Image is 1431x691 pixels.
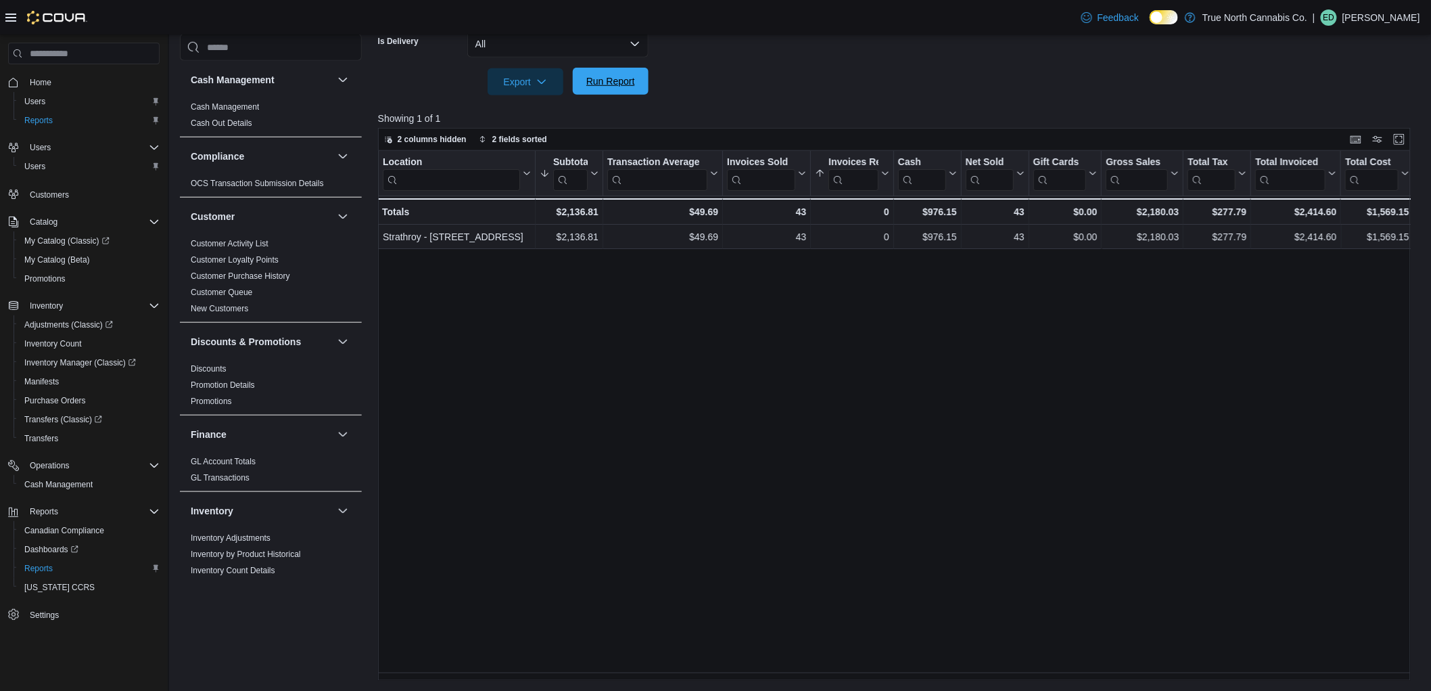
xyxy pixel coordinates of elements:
[19,93,51,110] a: Users
[24,357,136,368] span: Inventory Manager (Classic)
[898,229,957,245] div: $976.15
[24,376,59,387] span: Manifests
[24,187,74,203] a: Customers
[191,456,256,467] span: GL Account Totals
[19,355,141,371] a: Inventory Manager (Classic)
[191,271,290,281] a: Customer Purchase History
[191,457,256,466] a: GL Account Totals
[19,522,160,539] span: Canadian Compliance
[191,150,244,163] h3: Compliance
[727,204,806,220] div: 43
[19,252,95,268] a: My Catalog (Beta)
[1255,156,1326,169] div: Total Invoiced
[898,156,946,169] div: Cash
[24,236,110,246] span: My Catalog (Classic)
[191,550,301,559] a: Inventory by Product Historical
[191,210,332,223] button: Customer
[24,504,64,520] button: Reports
[14,334,165,353] button: Inventory Count
[573,68,649,95] button: Run Report
[24,525,104,536] span: Canadian Compliance
[492,134,547,145] span: 2 fields sorted
[383,156,520,169] div: Location
[19,522,110,539] a: Canadian Compliance
[1033,229,1098,245] div: $0.00
[1202,9,1307,26] p: True North Cannabis Co.
[191,73,275,87] h3: Cash Management
[966,204,1025,220] div: 43
[553,156,588,169] div: Subtotal
[335,426,351,443] button: Finance
[14,231,165,250] a: My Catalog (Classic)
[191,533,271,543] span: Inventory Adjustments
[19,411,160,428] span: Transfers (Classic)
[335,334,351,350] button: Discounts & Promotions
[24,607,64,623] a: Settings
[14,372,165,391] button: Manifests
[14,578,165,597] button: [US_STATE] CCRS
[191,363,227,374] span: Discounts
[1345,156,1398,169] div: Total Cost
[379,131,472,148] button: 2 columns hidden
[335,503,351,519] button: Inventory
[1098,11,1139,24] span: Feedback
[1150,10,1178,24] input: Dark Mode
[3,184,165,204] button: Customers
[24,298,160,314] span: Inventory
[966,156,1025,191] button: Net Sold
[1345,204,1409,220] div: $1,569.15
[19,336,160,352] span: Inventory Count
[191,178,324,189] span: OCS Transaction Submission Details
[19,336,87,352] a: Inventory Count
[24,319,113,330] span: Adjustments (Classic)
[19,112,58,129] a: Reports
[19,271,71,287] a: Promotions
[14,315,165,334] a: Adjustments (Classic)
[14,475,165,494] button: Cash Management
[335,72,351,88] button: Cash Management
[1255,204,1336,220] div: $2,414.60
[607,229,718,245] div: $49.69
[1345,156,1409,191] button: Total Cost
[8,67,160,660] nav: Complex example
[19,411,108,428] a: Transfers (Classic)
[19,476,160,493] span: Cash Management
[3,138,165,157] button: Users
[191,255,279,265] a: Customer Loyalty Points
[19,476,98,493] a: Cash Management
[180,236,362,322] div: Customer
[19,374,160,390] span: Manifests
[14,157,165,176] button: Users
[24,504,160,520] span: Reports
[19,93,160,110] span: Users
[191,380,255,390] a: Promotion Details
[14,353,165,372] a: Inventory Manager (Classic)
[19,112,160,129] span: Reports
[180,361,362,415] div: Discounts & Promotions
[815,229,889,245] div: 0
[24,563,53,574] span: Reports
[898,156,957,191] button: Cash
[24,96,45,107] span: Users
[1255,229,1336,245] div: $2,414.60
[488,68,563,95] button: Export
[19,233,160,249] span: My Catalog (Classic)
[24,433,58,444] span: Transfers
[3,72,165,92] button: Home
[496,68,555,95] span: Export
[398,134,467,145] span: 2 columns hidden
[191,396,232,407] span: Promotions
[383,156,531,191] button: Location
[19,579,160,596] span: Washington CCRS
[586,74,635,88] span: Run Report
[1369,131,1386,148] button: Display options
[727,156,806,191] button: Invoices Sold
[3,456,165,475] button: Operations
[191,504,233,518] h3: Inventory
[191,565,275,576] span: Inventory Count Details
[191,150,332,163] button: Compliance
[180,175,362,197] div: Compliance
[24,395,86,406] span: Purchase Orders
[24,582,95,593] span: [US_STATE] CCRS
